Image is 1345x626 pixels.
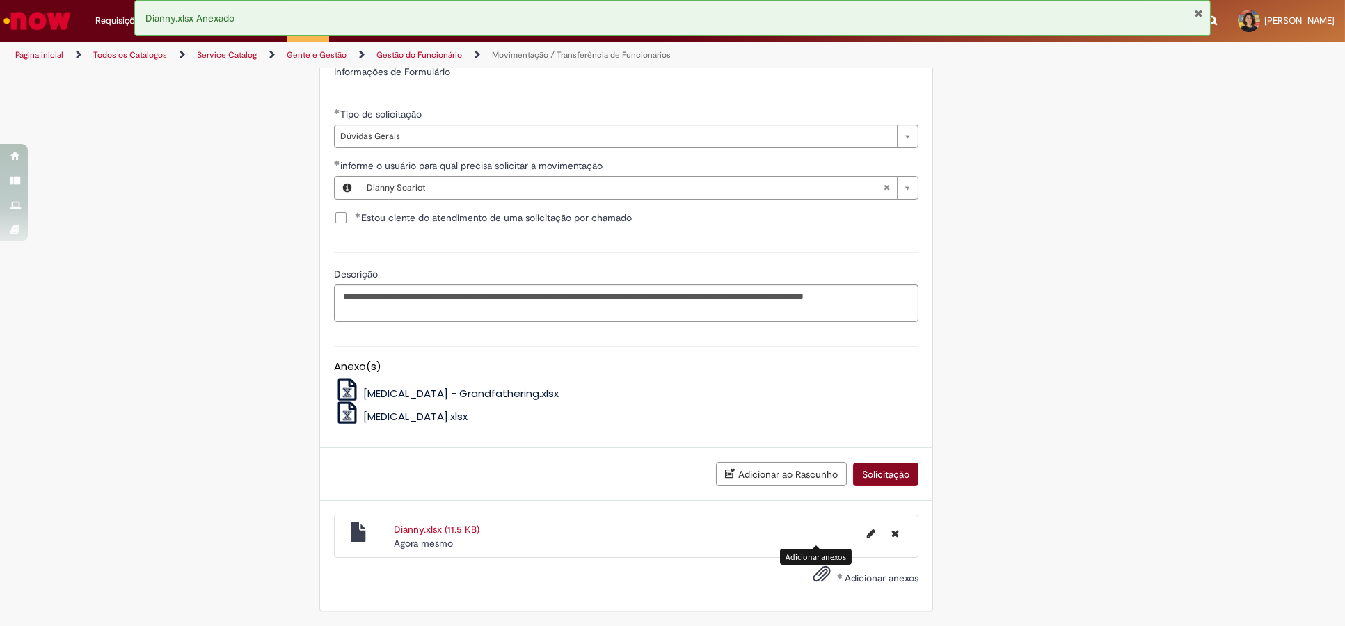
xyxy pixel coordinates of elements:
span: Obrigatório Preenchido [355,212,361,218]
a: Gestão do Funcionário [376,49,462,61]
a: Gente e Gestão [287,49,347,61]
span: Obrigatório Preenchido [334,109,340,114]
abbr: Limpar campo informe o usuário para qual precisa solicitar a movimentação [876,177,897,199]
a: [MEDICAL_DATA].xlsx [334,409,468,424]
span: Tipo de solicitação [340,108,424,120]
a: Service Catalog [197,49,257,61]
span: Adicionar anexos [845,572,918,584]
a: Página inicial [15,49,63,61]
a: Movimentação / Transferência de Funcionários [492,49,671,61]
div: Adicionar anexos [780,549,852,565]
span: Necessários - informe o usuário para qual precisa solicitar a movimentação [340,159,605,172]
button: Adicionar anexos [809,561,834,593]
span: Agora mesmo [394,537,453,549]
button: Solicitação [853,463,918,486]
button: informe o usuário para qual precisa solicitar a movimentação, Visualizar este registro Dianny Sca... [335,177,360,199]
button: Excluir Dianny.xlsx [883,522,907,545]
a: Dianny.xlsx (11.5 KB) [394,523,479,536]
a: Dianny ScariotLimpar campo informe o usuário para qual precisa solicitar a movimentação [360,177,918,199]
span: Obrigatório Preenchido [334,160,340,166]
span: Dianny.xlsx Anexado [145,12,234,24]
label: Informações de Formulário [334,65,450,78]
img: ServiceNow [1,7,73,35]
span: [PERSON_NAME] [1264,15,1335,26]
span: [MEDICAL_DATA] - Grandfathering.xlsx [363,386,559,401]
span: Estou ciente do atendimento de uma solicitação por chamado [355,211,632,225]
button: Editar nome de arquivo Dianny.xlsx [859,522,884,545]
span: Dúvidas Gerais [340,125,890,147]
span: Descrição [334,268,381,280]
button: Adicionar ao Rascunho [716,462,847,486]
span: Requisições [95,14,144,28]
button: Fechar Notificação [1194,8,1203,19]
a: [MEDICAL_DATA] - Grandfathering.xlsx [334,386,559,401]
span: Dianny Scariot [367,177,883,199]
a: Todos os Catálogos [93,49,167,61]
textarea: Descrição [334,284,918,322]
ul: Trilhas de página [10,42,886,68]
time: 28/08/2025 11:19:12 [394,537,453,549]
span: [MEDICAL_DATA].xlsx [363,409,468,424]
h5: Anexo(s) [334,361,918,373]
